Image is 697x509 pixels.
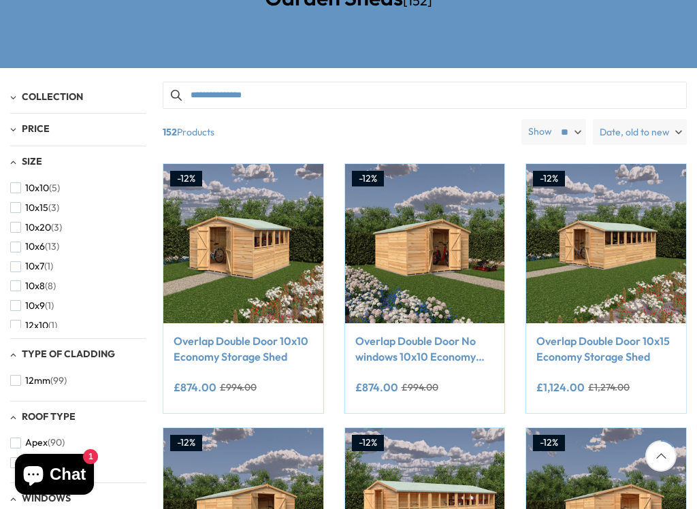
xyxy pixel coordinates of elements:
a: Overlap Double Door No windows 10x10 Economy Storage Shed [355,333,495,364]
span: (5) [49,182,60,194]
button: 10x9 [10,296,54,316]
span: Collection [22,91,83,103]
ins: £1,124.00 [536,382,585,393]
span: 10x6 [25,241,45,252]
span: 10x9 [25,300,45,312]
ins: £874.00 [355,382,398,393]
button: 12x10 [10,316,57,335]
span: 12x10 [25,320,48,331]
label: Date, old to new [593,119,687,145]
input: Search products [163,82,687,109]
button: 10x7 [10,257,53,276]
span: 10x8 [25,280,45,292]
span: Roof Type [22,410,76,423]
del: £994.00 [220,382,257,392]
div: -12% [352,171,384,187]
button: 10x10 [10,178,60,198]
span: (90) [48,437,65,448]
span: 10x20 [25,222,51,233]
span: Date, old to new [600,119,670,145]
a: Overlap Double Door 10x15 Economy Storage Shed [536,333,676,364]
div: -12% [170,171,202,187]
span: (1) [45,300,54,312]
span: 10x10 [25,182,49,194]
button: 10x6 [10,237,59,257]
span: Apex [25,437,48,448]
a: Overlap Double Door 10x10 Economy Storage Shed [174,333,313,364]
button: Pent [10,453,62,472]
ins: £874.00 [174,382,216,393]
inbox-online-store-chat: Shopify online store chat [11,454,98,498]
span: (3) [48,202,59,214]
span: 12mm [25,375,50,387]
span: Type of Cladding [22,348,115,360]
b: 152 [163,119,177,145]
del: £1,274.00 [588,382,630,392]
div: -12% [533,435,565,451]
span: Windows [22,492,71,504]
button: 12mm [10,371,67,391]
label: Show [528,125,552,139]
span: Products [157,119,516,145]
span: Price [22,122,50,135]
span: (1) [44,261,53,272]
span: (99) [50,375,67,387]
del: £994.00 [402,382,438,392]
span: (13) [45,241,59,252]
span: Size [22,155,42,167]
span: (1) [48,320,57,331]
div: -12% [352,435,384,451]
button: 10x15 [10,198,59,218]
button: Apex [10,433,65,453]
span: 10x7 [25,261,44,272]
button: 10x8 [10,276,56,296]
span: (8) [45,280,56,292]
span: (3) [51,222,62,233]
span: 10x15 [25,202,48,214]
button: 10x20 [10,218,62,237]
div: -12% [170,435,202,451]
div: -12% [533,171,565,187]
